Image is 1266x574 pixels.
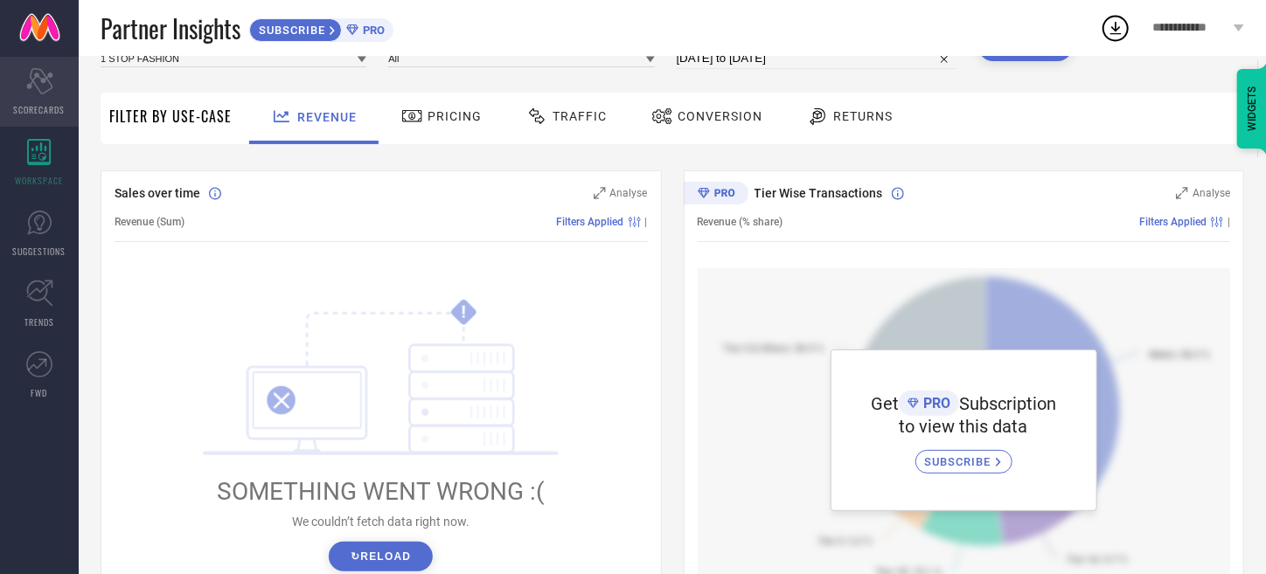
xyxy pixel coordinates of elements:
[1139,216,1207,228] span: Filters Applied
[115,186,200,200] span: Sales over time
[115,216,184,228] span: Revenue (Sum)
[13,245,66,258] span: SUGGESTIONS
[900,416,1028,437] span: to view this data
[677,48,956,69] input: Select time period
[755,186,883,200] span: Tier Wise Transactions
[678,109,762,123] span: Conversion
[249,14,393,42] a: SUBSCRIBEPRO
[1193,187,1230,199] span: Analyse
[915,437,1012,474] a: SUBSCRIBE
[217,477,545,506] span: SOMETHING WENT WRONG :(
[250,24,330,37] span: SUBSCRIBE
[557,216,624,228] span: Filters Applied
[101,10,240,46] span: Partner Insights
[698,216,783,228] span: Revenue (% share)
[292,515,470,529] span: We couldn’t fetch data right now.
[358,24,385,37] span: PRO
[684,182,748,208] div: Premium
[297,110,357,124] span: Revenue
[329,542,433,571] button: ↻Reload
[553,109,607,123] span: Traffic
[24,315,54,328] span: TRENDS
[109,106,232,127] span: Filter By Use-Case
[925,455,996,468] span: SUBSCRIBE
[919,395,950,411] span: PRO
[31,386,48,399] span: FWD
[871,393,899,414] span: Get
[462,302,466,322] tspan: !
[610,187,648,199] span: Analyse
[16,174,64,187] span: WORKSPACE
[1176,187,1188,199] svg: Zoom
[959,393,1056,414] span: Subscription
[428,109,482,123] span: Pricing
[594,187,606,199] svg: Zoom
[645,216,648,228] span: |
[1100,12,1131,44] div: Open download list
[1228,216,1230,228] span: |
[14,103,66,116] span: SCORECARDS
[833,109,893,123] span: Returns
